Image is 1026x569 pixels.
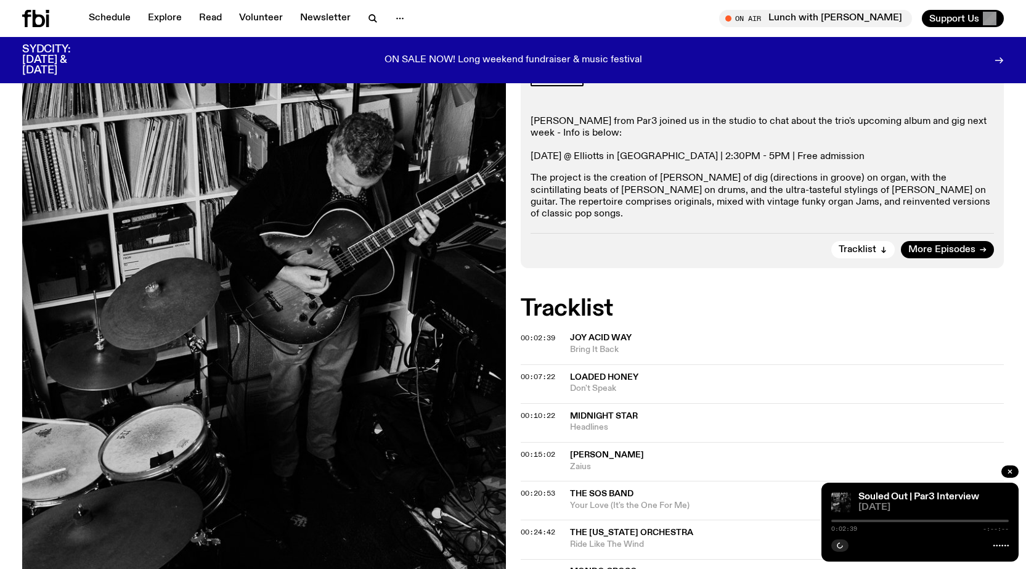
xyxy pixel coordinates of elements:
span: 00:02:39 [521,333,555,343]
span: 00:10:22 [521,411,555,420]
p: ON SALE NOW! Long weekend fundraiser & music festival [385,55,642,66]
button: Support Us [922,10,1004,27]
span: Loaded Honey [570,373,638,382]
span: More Episodes [908,245,975,255]
span: Your Love (It's the One For Me) [570,500,1004,512]
span: Don't Speak [570,383,1004,395]
button: On AirLunch with [PERSON_NAME] [719,10,912,27]
span: Bring It Back [570,344,1004,356]
a: Newsletter [293,10,358,27]
button: 00:15:02 [521,451,555,458]
a: Souled Out | Par3 Interview [858,492,979,502]
span: The SOS Band [570,489,633,498]
button: 00:07:22 [521,374,555,380]
a: More Episodes [901,241,994,258]
a: Explore [140,10,189,27]
button: 00:10:22 [521,412,555,419]
span: 00:24:42 [521,527,555,537]
h2: Tracklist [521,298,1004,320]
span: Tracklist [839,245,876,255]
span: 0:02:39 [831,526,857,532]
button: Tracklist [831,241,895,258]
a: Schedule [81,10,138,27]
button: 00:20:53 [521,490,555,497]
button: 00:02:39 [521,335,555,342]
span: The [US_STATE] Orchestra [570,528,693,537]
a: Volunteer [232,10,290,27]
span: [DATE] [858,503,1009,512]
span: Ride Like The Wind [570,539,1004,551]
span: Support Us [929,13,979,24]
span: 00:07:22 [521,372,555,382]
span: Joy Acid Way [570,334,632,342]
button: 00:24:42 [521,529,555,536]
span: Midnight Star [570,412,638,420]
a: Read [192,10,229,27]
span: 00:15:02 [521,449,555,459]
span: Headlines [570,422,1004,433]
h3: SYDCITY: [DATE] & [DATE] [22,44,101,76]
span: 00:20:53 [521,488,555,498]
span: -:--:-- [983,526,1009,532]
span: Zaius [570,461,1004,473]
span: [PERSON_NAME] [570,451,644,459]
p: [PERSON_NAME] from Par3 joined us in the studio to chat about the trio's upcoming album and gig n... [531,116,995,163]
p: The project is the creation of [PERSON_NAME] of dig (directions in groove) on organ, with the sci... [531,173,995,220]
